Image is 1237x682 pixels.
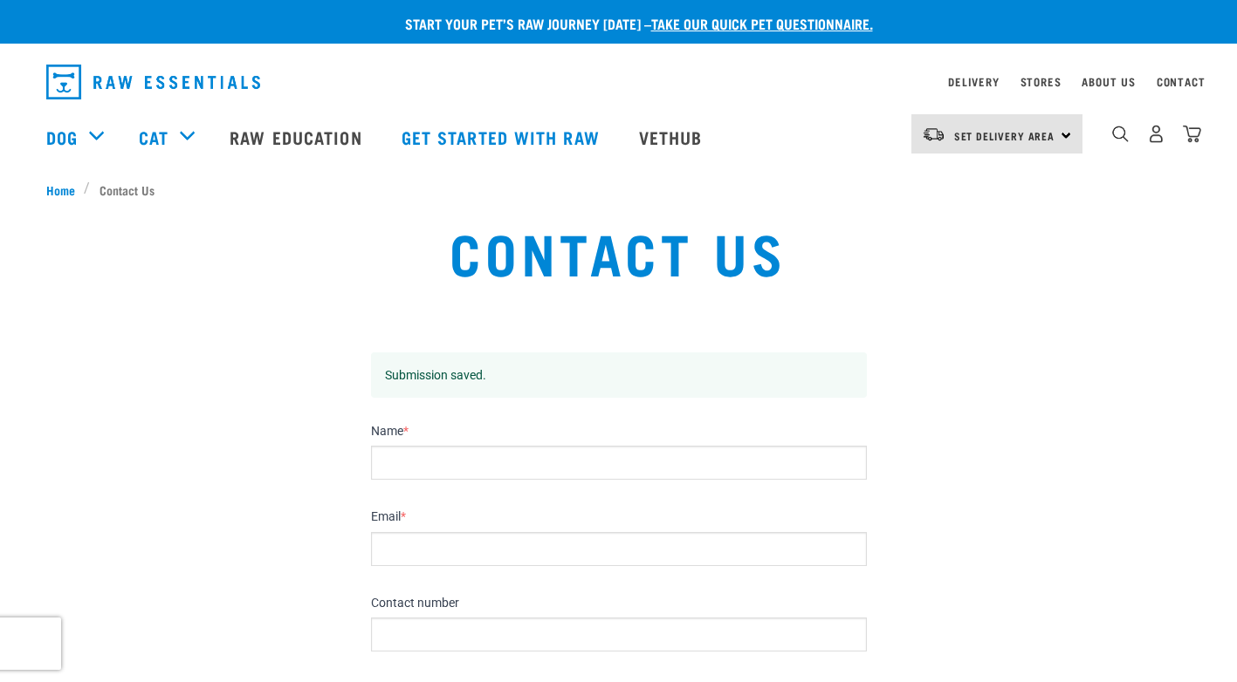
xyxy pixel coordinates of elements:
nav: dropdown navigation [32,58,1206,106]
a: Home [46,181,85,199]
img: van-moving.png [922,126,945,142]
a: Raw Education [212,102,383,172]
img: user.png [1147,125,1165,143]
a: Vethub [622,102,725,172]
img: home-icon-1@2x.png [1112,126,1129,142]
a: About Us [1082,78,1135,85]
label: Name [371,424,867,440]
a: Cat [139,124,168,150]
span: Home [46,181,75,199]
a: take our quick pet questionnaire. [651,19,873,27]
img: Raw Essentials Logo [46,65,260,99]
nav: breadcrumbs [46,181,1192,199]
a: Get started with Raw [384,102,622,172]
label: Email [371,509,867,525]
img: home-icon@2x.png [1183,125,1201,143]
label: Contact number [371,596,867,611]
a: Stores [1021,78,1062,85]
h1: Contact Us [237,220,1000,283]
span: Set Delivery Area [954,133,1055,139]
a: Contact [1157,78,1206,85]
p: Submission saved. [385,366,853,384]
a: Dog [46,124,78,150]
a: Delivery [948,78,999,85]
